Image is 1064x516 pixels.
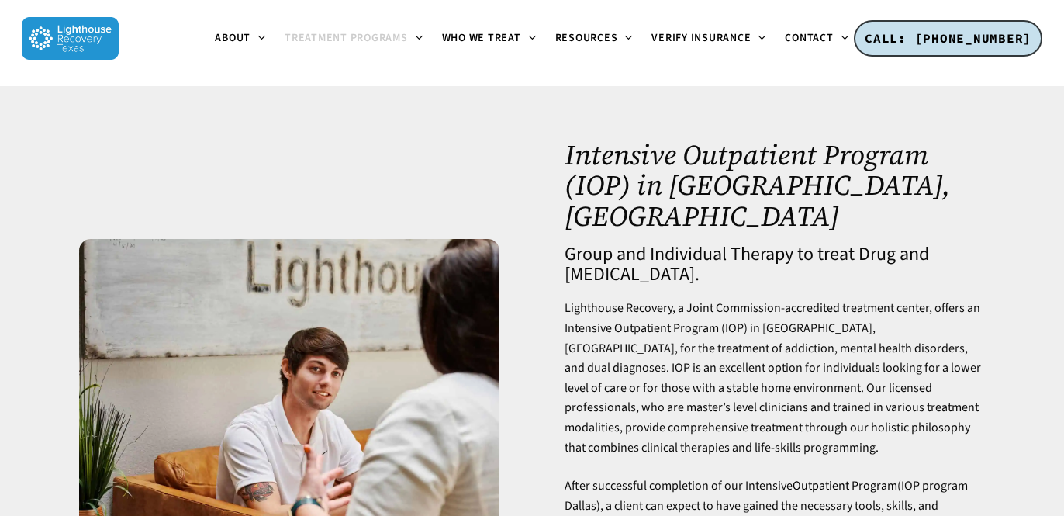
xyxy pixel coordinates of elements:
[785,30,833,46] span: Contact
[793,477,897,494] a: Outpatient Program
[433,33,546,45] a: Who We Treat
[22,17,119,60] img: Lighthouse Recovery Texas
[285,30,408,46] span: Treatment Programs
[546,33,643,45] a: Resources
[651,30,751,46] span: Verify Insurance
[275,33,433,45] a: Treatment Programs
[206,33,275,45] a: About
[555,30,618,46] span: Resources
[642,33,776,45] a: Verify Insurance
[565,244,985,285] h4: Group and Individual Therapy to treat Drug and [MEDICAL_DATA].
[215,30,250,46] span: About
[854,20,1042,57] a: CALL: [PHONE_NUMBER]
[565,299,985,476] p: Lighthouse Recovery, a Joint Commission-accredited treatment center, offers an Intensive Outpatie...
[442,30,521,46] span: Who We Treat
[776,33,858,45] a: Contact
[565,140,985,232] h1: Intensive Outpatient Program (IOP) in [GEOGRAPHIC_DATA], [GEOGRAPHIC_DATA]
[865,30,1031,46] span: CALL: [PHONE_NUMBER]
